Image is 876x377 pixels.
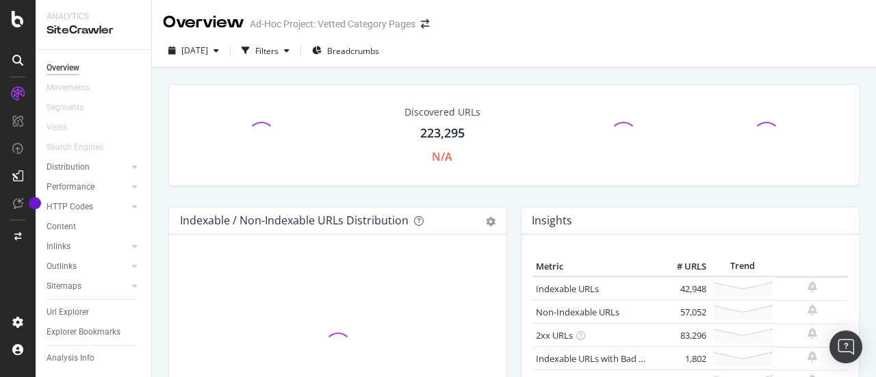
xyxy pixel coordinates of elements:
[536,352,650,365] a: Indexable URLs with Bad H1
[47,279,81,294] div: Sitemaps
[536,283,599,295] a: Indexable URLs
[47,101,83,115] div: Segments
[163,11,244,34] div: Overview
[536,329,573,341] a: 2xx URLs
[47,351,142,365] a: Analysis Info
[420,125,465,142] div: 223,295
[47,81,90,95] div: Movements
[829,330,862,363] div: Open Intercom Messenger
[47,180,94,194] div: Performance
[29,197,41,209] div: Tooltip anchor
[180,213,409,227] div: Indexable / Non-Indexable URLs Distribution
[47,200,93,214] div: HTTP Codes
[307,40,385,62] button: Breadcrumbs
[421,19,429,29] div: arrow-right-arrow-left
[47,11,140,23] div: Analytics
[47,160,90,174] div: Distribution
[47,239,128,254] a: Inlinks
[47,140,117,155] a: Search Engines
[47,220,76,234] div: Content
[47,220,142,234] a: Content
[532,257,655,277] th: Metric
[710,257,776,277] th: Trend
[47,140,103,155] div: Search Engines
[655,257,710,277] th: # URLS
[47,120,81,135] a: Visits
[47,325,142,339] a: Explorer Bookmarks
[655,347,710,370] td: 1,802
[47,61,79,75] div: Overview
[404,105,480,119] div: Discovered URLs
[47,305,89,320] div: Url Explorer
[47,259,128,274] a: Outlinks
[47,23,140,38] div: SiteCrawler
[47,279,128,294] a: Sitemaps
[47,81,103,95] a: Movements
[808,304,817,315] div: bell-plus
[181,44,208,56] span: 2025 Sep. 25th
[47,101,97,115] a: Segments
[532,211,572,230] h4: Insights
[47,120,67,135] div: Visits
[655,324,710,347] td: 83,296
[163,40,224,62] button: [DATE]
[255,45,279,57] div: Filters
[808,281,817,292] div: bell-plus
[47,180,128,194] a: Performance
[47,351,94,365] div: Analysis Info
[808,328,817,339] div: bell-plus
[486,217,495,226] div: gear
[47,160,128,174] a: Distribution
[47,239,70,254] div: Inlinks
[250,17,415,31] div: Ad-Hoc Project: Vetted Category Pages
[47,200,128,214] a: HTTP Codes
[47,259,77,274] div: Outlinks
[47,61,142,75] a: Overview
[655,300,710,324] td: 57,052
[47,305,142,320] a: Url Explorer
[432,149,452,165] div: N/A
[536,306,619,318] a: Non-Indexable URLs
[236,40,295,62] button: Filters
[327,45,379,57] span: Breadcrumbs
[655,276,710,300] td: 42,948
[47,325,120,339] div: Explorer Bookmarks
[808,351,817,362] div: bell-plus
